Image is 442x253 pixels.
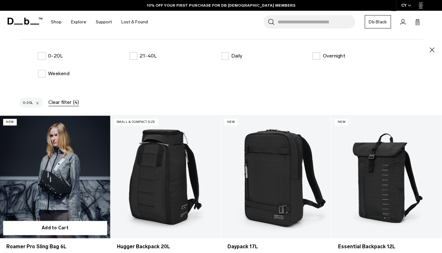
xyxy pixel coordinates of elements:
[51,11,62,33] a: Shop
[48,99,79,106] div: Clear filter
[48,70,70,77] p: Weekend
[147,3,295,8] a: 10% OFF YOUR FIRST PURCHASE FOR DB [DEMOGRAPHIC_DATA] MEMBERS
[323,52,345,60] p: Overnight
[221,116,331,238] a: Daypack 17L
[3,221,107,235] button: Add to Cart
[3,119,17,125] p: New
[140,52,157,60] p: 21-40L
[48,52,63,60] p: 0-20L
[114,119,158,125] p: Small & Compact Size
[365,15,391,28] a: Db Black
[19,98,43,108] div: 0-20L
[117,243,215,250] a: Hugger Backpack 20L
[224,119,238,125] p: New
[335,119,348,125] p: New
[6,243,104,250] a: Roamer Pro Sling Bag 6L
[227,243,325,250] a: Daypack 17L
[96,11,112,33] a: Support
[73,99,79,106] span: (4)
[338,243,435,250] a: Essential Backpack 12L
[111,116,221,238] a: Hugger Backpack 20L
[71,11,86,33] a: Explore
[231,52,242,60] p: Daily
[46,11,153,33] nav: Main Navigation
[121,11,148,33] a: Lost & Found
[331,116,442,238] a: Essential Backpack 12L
